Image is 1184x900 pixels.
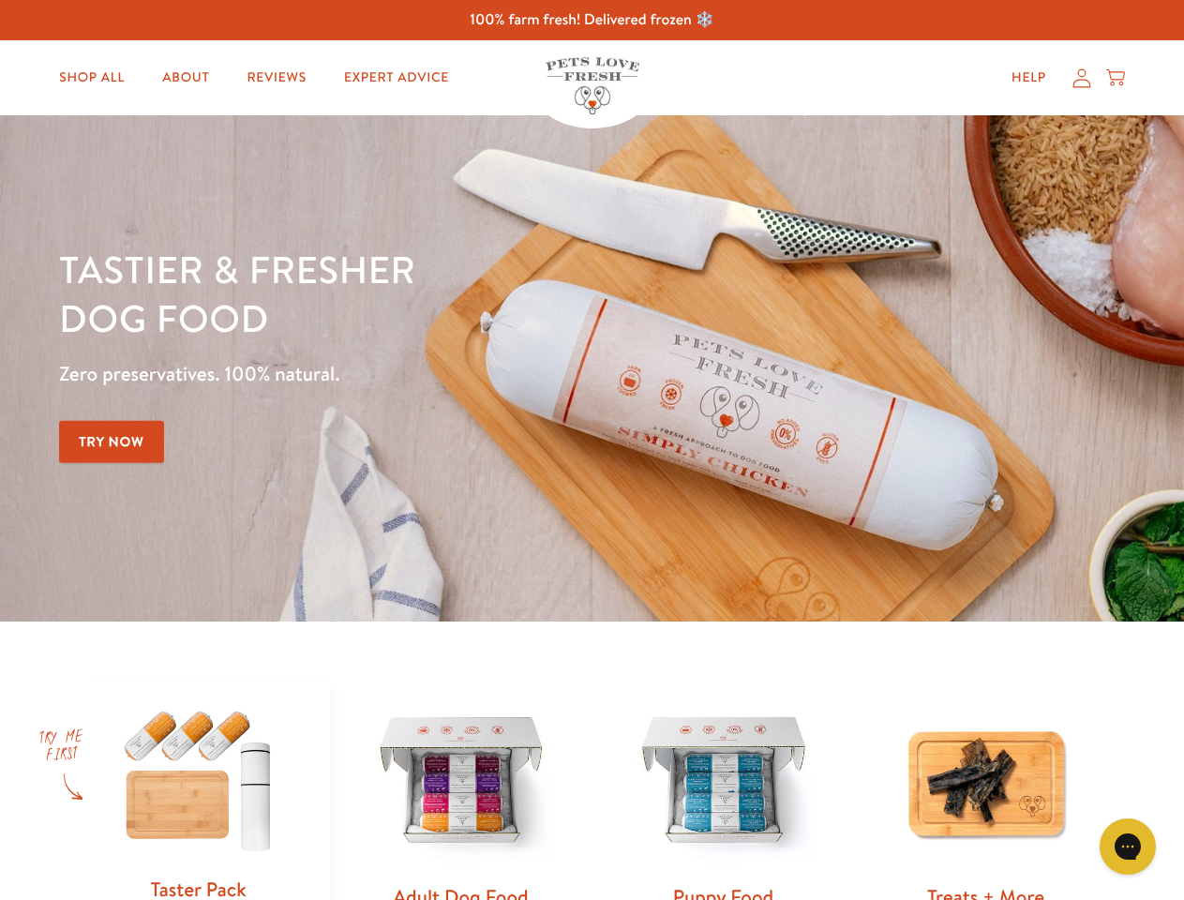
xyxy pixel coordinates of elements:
[546,57,639,114] img: Pets Love Fresh
[59,421,164,463] a: Try Now
[997,59,1061,97] a: Help
[59,357,770,391] p: Zero preservatives. 100% natural.
[147,59,224,97] a: About
[329,59,464,97] a: Expert Advice
[1090,812,1165,881] iframe: Gorgias live chat messenger
[59,245,770,342] h1: Tastier & fresher dog food
[44,59,140,97] a: Shop All
[232,59,321,97] a: Reviews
